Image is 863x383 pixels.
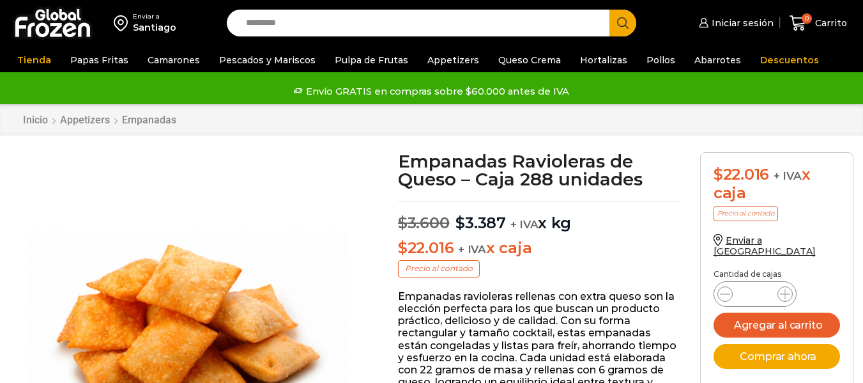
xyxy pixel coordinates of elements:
[421,48,485,72] a: Appetizers
[714,270,840,279] p: Cantidad de cajas
[754,48,825,72] a: Descuentos
[574,48,634,72] a: Hortalizas
[114,12,133,34] img: address-field-icon.svg
[812,17,847,29] span: Carrito
[696,10,774,36] a: Iniciar sesión
[714,166,840,203] div: x caja
[59,114,111,126] a: Appetizers
[141,48,206,72] a: Camarones
[510,218,538,231] span: + IVA
[398,239,681,258] p: x caja
[714,165,723,184] span: $
[455,214,506,232] bdi: 3.387
[743,285,767,303] input: Product quantity
[609,10,636,36] button: Search button
[213,48,322,72] a: Pescados y Mariscos
[398,201,681,233] p: x kg
[22,114,49,126] a: Inicio
[328,48,415,72] a: Pulpa de Frutas
[786,8,850,38] a: 0 Carrito
[398,152,681,188] h1: Empanadas Ravioleras de Queso – Caja 288 unidades
[714,206,778,221] p: Precio al contado
[398,238,454,257] bdi: 22.016
[714,235,816,257] a: Enviar a [GEOGRAPHIC_DATA]
[22,114,177,126] nav: Breadcrumb
[458,243,486,256] span: + IVA
[802,13,812,24] span: 0
[455,214,465,232] span: $
[133,12,176,21] div: Enviar a
[121,114,177,126] a: Empanadas
[714,165,769,184] bdi: 22.016
[11,48,57,72] a: Tienda
[133,21,176,34] div: Santiago
[640,48,682,72] a: Pollos
[714,344,840,369] button: Comprar ahora
[398,214,450,232] bdi: 3.600
[774,169,802,182] span: + IVA
[492,48,567,72] a: Queso Crema
[398,214,408,232] span: $
[708,17,774,29] span: Iniciar sesión
[688,48,747,72] a: Abarrotes
[398,260,480,277] p: Precio al contado
[398,238,408,257] span: $
[64,48,135,72] a: Papas Fritas
[714,313,840,338] button: Agregar al carrito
